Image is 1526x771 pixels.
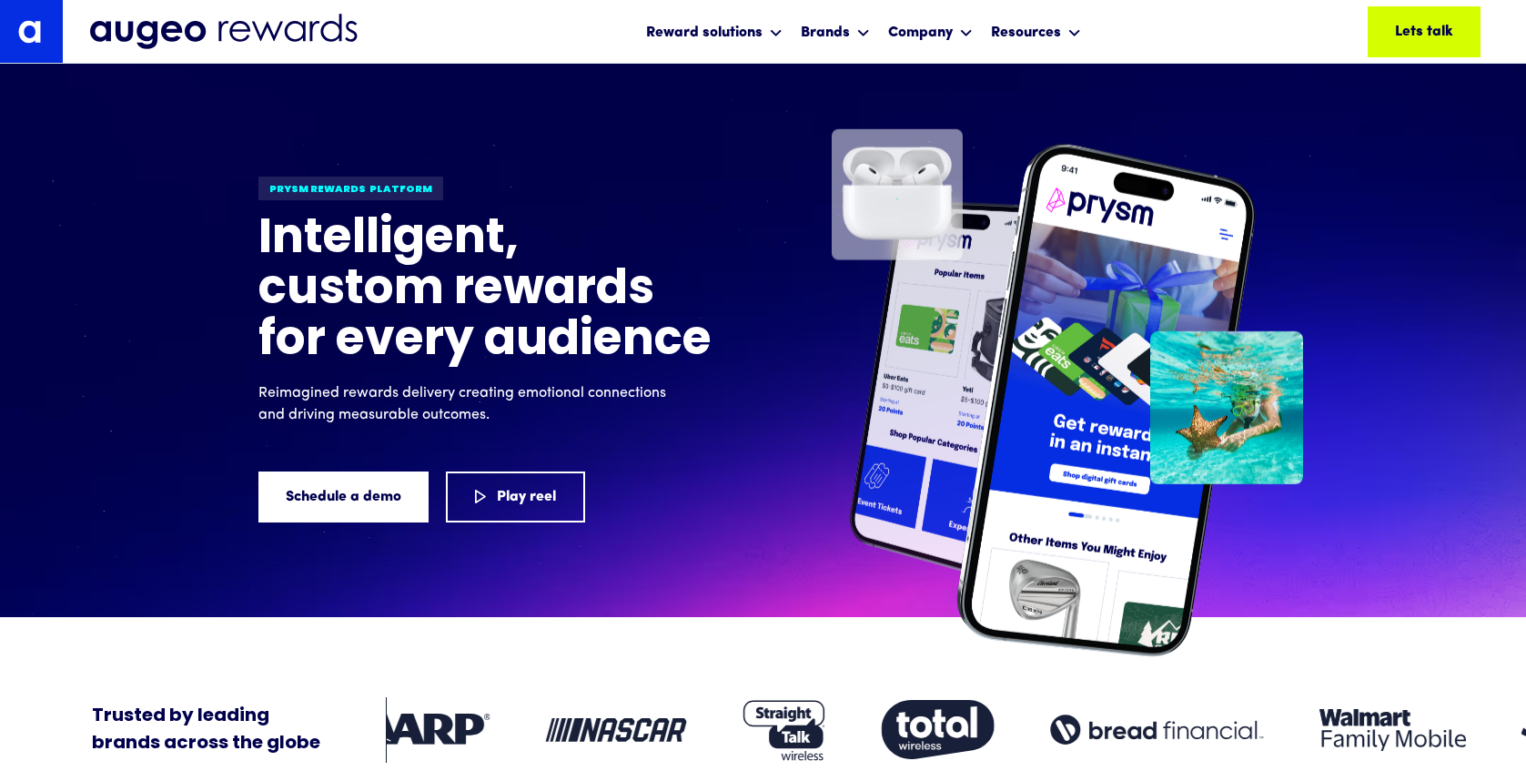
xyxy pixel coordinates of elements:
[1319,709,1466,751] img: Client logo: Walmart Family Mobile
[1368,6,1481,57] a: Lets talk
[646,22,763,44] div: Reward solutions
[258,177,443,200] div: Prysm Rewards platform
[258,472,429,522] a: Schedule a demo
[986,7,1086,56] div: Resources
[991,22,1061,44] div: Resources
[258,382,677,426] p: Reimagined rewards delivery creating emotional connections and driving measurable outcomes.
[796,7,874,56] div: Brands
[258,215,713,368] h1: Intelligent, custom rewards for every audience
[884,7,977,56] div: Company
[92,703,320,757] div: Trusted by leading brands across the globe
[642,7,787,56] div: Reward solutions
[446,472,585,522] a: Play reel
[888,22,953,44] div: Company
[801,22,850,44] div: Brands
